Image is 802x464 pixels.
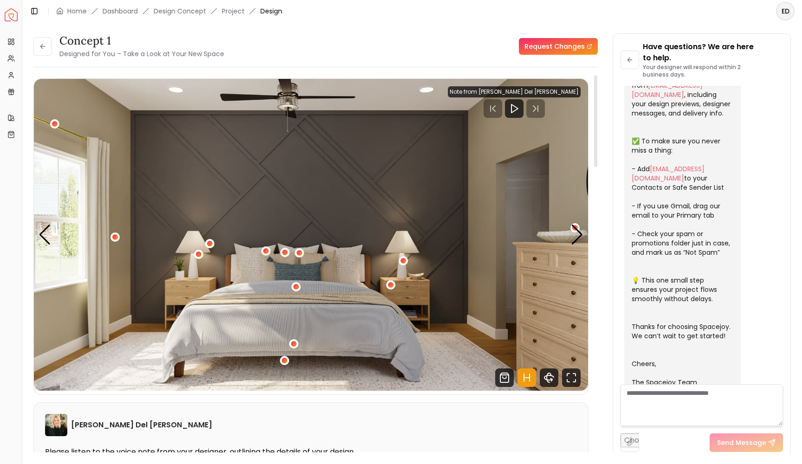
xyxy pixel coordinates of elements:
a: Request Changes [519,38,598,55]
span: ED [777,3,794,19]
svg: Shop Products from this design [495,368,514,387]
a: [EMAIL_ADDRESS][DOMAIN_NAME] [632,81,703,99]
svg: Fullscreen [562,368,581,387]
a: Home [67,6,87,16]
div: Carousel [34,79,588,391]
button: ED [776,2,795,20]
div: Previous slide [39,225,51,245]
p: Please listen to the voice note from your designer, outlining the details of your design. [45,447,577,457]
li: Design Concept [154,6,206,16]
small: Designed for You – Take a Look at Your New Space [59,49,224,58]
img: Design Render 3 [34,79,588,391]
h6: [PERSON_NAME] Del [PERSON_NAME] [71,419,212,431]
a: [EMAIL_ADDRESS][DOMAIN_NAME] [632,164,705,183]
span: Design [260,6,282,16]
div: 3 / 5 [34,79,588,391]
a: Dashboard [103,6,138,16]
nav: breadcrumb [56,6,282,16]
h3: concept 1 [59,33,224,48]
div: Note from [PERSON_NAME] Del [PERSON_NAME] [448,86,581,97]
p: Have questions? We are here to help. [643,41,783,64]
img: Tina Martin Del Campo [45,414,67,436]
img: Spacejoy Logo [5,8,18,21]
svg: Play [509,103,520,114]
a: Spacejoy [5,8,18,21]
svg: Hotspots Toggle [517,368,536,387]
a: Project [222,6,245,16]
svg: 360 View [540,368,558,387]
div: Next slide [571,225,583,245]
p: Your designer will respond within 2 business days. [643,64,783,78]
